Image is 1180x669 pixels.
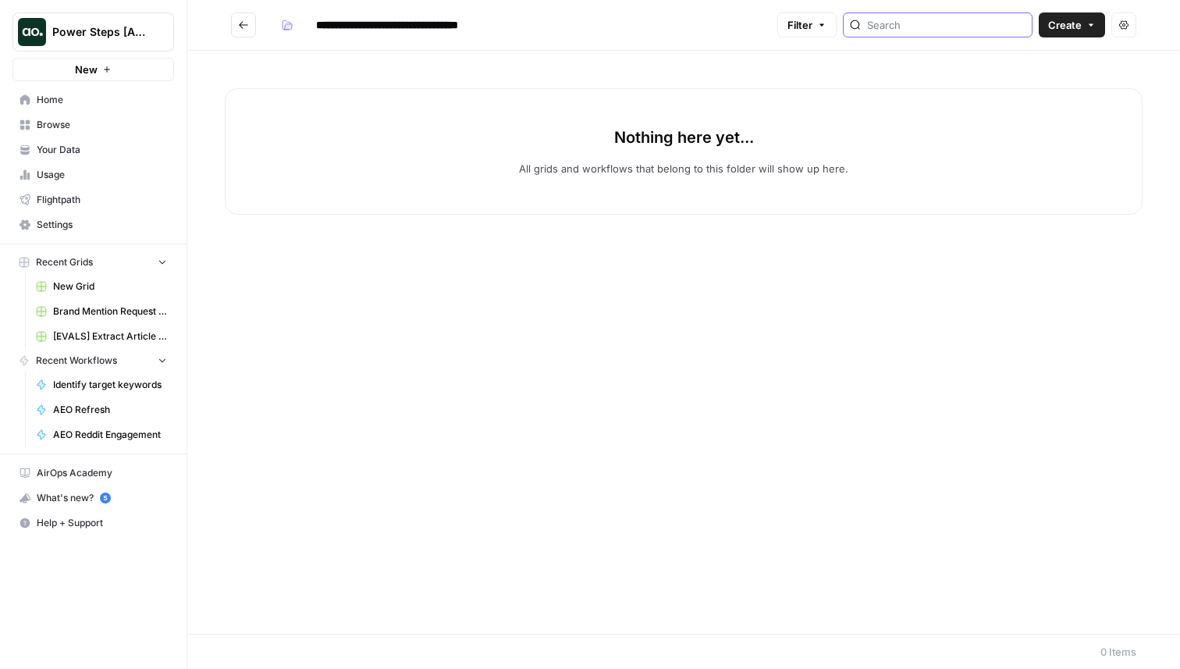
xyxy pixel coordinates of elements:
[29,274,174,299] a: New Grid
[53,403,167,417] span: AEO Refresh
[12,349,174,372] button: Recent Workflows
[777,12,837,37] button: Filter
[1039,12,1105,37] button: Create
[12,112,174,137] a: Browse
[37,516,167,530] span: Help + Support
[12,58,174,81] button: New
[37,168,167,182] span: Usage
[103,494,107,502] text: 5
[787,17,812,33] span: Filter
[12,162,174,187] a: Usage
[37,193,167,207] span: Flightpath
[614,126,754,148] p: Nothing here yet...
[37,143,167,157] span: Your Data
[37,93,167,107] span: Home
[53,304,167,318] span: Brand Mention Request Generator Grid
[29,324,174,349] a: [EVALS] Extract Article from URL Grid
[13,486,173,510] div: What's new?
[12,12,174,52] button: Workspace: Power Steps [Admin]
[12,461,174,486] a: AirOps Academy
[53,329,167,343] span: [EVALS] Extract Article from URL Grid
[12,511,174,536] button: Help + Support
[12,87,174,112] a: Home
[867,17,1025,33] input: Search
[29,299,174,324] a: Brand Mention Request Generator Grid
[12,251,174,274] button: Recent Grids
[29,422,174,447] a: AEO Reddit Engagement
[12,187,174,212] a: Flightpath
[36,255,93,269] span: Recent Grids
[12,486,174,511] button: What's new? 5
[53,378,167,392] span: Identify target keywords
[75,62,98,77] span: New
[36,354,117,368] span: Recent Workflows
[100,493,111,504] a: 5
[519,161,848,176] p: All grids and workflows that belong to this folder will show up here.
[53,279,167,294] span: New Grid
[1048,17,1082,33] span: Create
[12,137,174,162] a: Your Data
[29,397,174,422] a: AEO Refresh
[37,466,167,480] span: AirOps Academy
[1100,644,1136,660] div: 0 Items
[12,212,174,237] a: Settings
[231,12,256,37] button: Go back
[37,118,167,132] span: Browse
[18,18,46,46] img: Power Steps [Admin] Logo
[52,24,147,40] span: Power Steps [Admin]
[53,428,167,442] span: AEO Reddit Engagement
[29,372,174,397] a: Identify target keywords
[37,218,167,232] span: Settings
